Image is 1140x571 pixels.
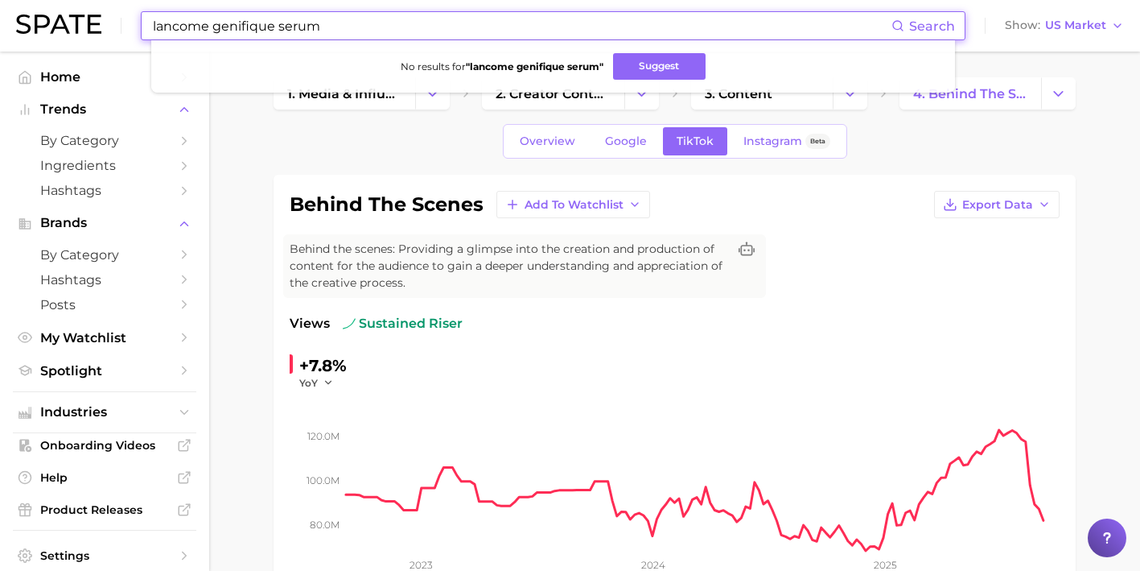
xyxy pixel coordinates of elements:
span: Instagram [743,134,802,148]
span: by Category [40,133,169,148]
span: Industries [40,405,169,420]
a: TikTok [663,127,727,155]
span: No results for [401,60,603,72]
span: Overview [520,134,575,148]
button: ShowUS Market [1001,15,1128,36]
span: Export Data [962,198,1033,212]
span: Product Releases [40,503,169,517]
tspan: 80.0m [310,519,340,531]
a: Settings [13,544,196,568]
h1: behind the scenes [290,195,484,214]
button: Export Data [934,191,1060,218]
a: by Category [13,128,196,153]
a: Home [13,64,196,89]
a: by Category [13,242,196,267]
span: Home [40,69,169,85]
button: Change Category [1041,77,1076,110]
span: sustained riser [343,314,463,333]
a: Hashtags [13,178,196,203]
button: Change Category [833,77,867,110]
input: Search here for a brand, industry, or ingredient [151,12,891,39]
img: sustained riser [343,317,356,330]
a: Onboarding Videos [13,433,196,457]
span: Onboarding Videos [40,438,169,453]
span: 2. creator content [496,86,610,101]
span: Trends [40,102,169,117]
button: Industries [13,400,196,424]
span: Google [605,134,647,148]
a: Overview [506,127,589,155]
a: InstagramBeta [730,127,844,155]
a: Spotlight [13,358,196,383]
span: 1. media & influencers [287,86,401,101]
span: Ingredients [40,158,169,173]
tspan: 100.0m [307,474,340,486]
a: 4. behind the scenes [899,77,1041,110]
button: Trends [13,97,196,122]
a: Google [591,127,661,155]
a: My Watchlist [13,325,196,350]
button: Add to Watchlist [496,191,650,218]
span: by Category [40,247,169,263]
span: Posts [40,297,169,312]
span: Hashtags [40,183,169,198]
a: 2. creator content [482,77,624,110]
span: Help [40,470,169,485]
span: Behind the scenes: Providing a glimpse into the creation and production of content for the audien... [290,241,727,292]
span: Views [290,314,330,333]
div: +7.8% [299,353,347,379]
span: Brands [40,216,169,230]
a: Hashtags [13,267,196,292]
a: 1. media & influencers [274,77,415,110]
span: Settings [40,548,169,563]
tspan: 2024 [641,559,665,571]
span: 3. content [705,86,772,101]
span: Add to Watchlist [525,198,624,212]
span: Beta [810,134,825,148]
img: SPATE [16,14,101,34]
span: YoY [299,376,318,390]
span: My Watchlist [40,330,169,345]
strong: " lancome genifique serum " [466,60,603,72]
span: 4. behind the scenes [913,86,1027,101]
span: US Market [1045,21,1106,30]
tspan: 2025 [874,559,897,571]
span: Spotlight [40,363,169,379]
span: Hashtags [40,272,169,288]
a: 3. content [691,77,833,110]
button: YoY [299,376,334,390]
button: Brands [13,211,196,235]
a: Ingredients [13,153,196,178]
button: Suggest [613,53,706,80]
span: TikTok [677,134,714,148]
tspan: 2023 [409,559,433,571]
a: Help [13,465,196,490]
a: Product Releases [13,498,196,522]
button: Change Category [624,77,659,110]
a: Posts [13,292,196,317]
button: Change Category [415,77,450,110]
span: Search [909,19,955,34]
tspan: 120.0m [307,430,340,442]
span: Show [1005,21,1040,30]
